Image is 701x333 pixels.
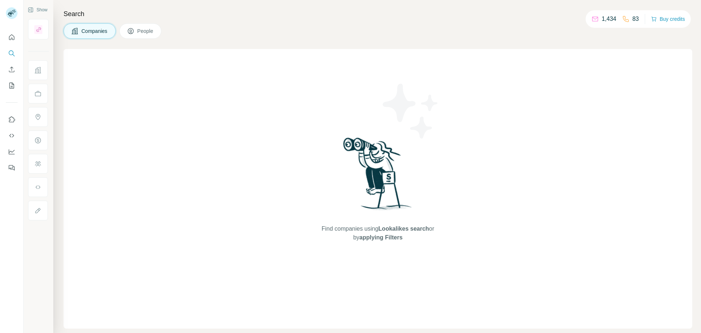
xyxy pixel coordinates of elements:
button: Show [23,4,53,15]
img: Surfe Illustration - Woman searching with binoculars [340,136,416,217]
button: Buy credits [651,14,685,24]
span: Lookalikes search [378,226,429,232]
p: 1,434 [602,15,616,23]
span: Find companies using or by [319,224,436,242]
button: Enrich CSV [6,63,18,76]
button: Use Surfe on LinkedIn [6,113,18,126]
button: Dashboard [6,145,18,158]
button: Search [6,47,18,60]
img: Surfe Illustration - Stars [378,78,444,144]
span: applying Filters [359,234,402,241]
h4: Search [64,9,692,19]
button: Use Surfe API [6,129,18,142]
button: Feedback [6,161,18,174]
button: Quick start [6,31,18,44]
span: Companies [81,27,108,35]
p: 83 [632,15,639,23]
button: My lists [6,79,18,92]
span: People [137,27,154,35]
